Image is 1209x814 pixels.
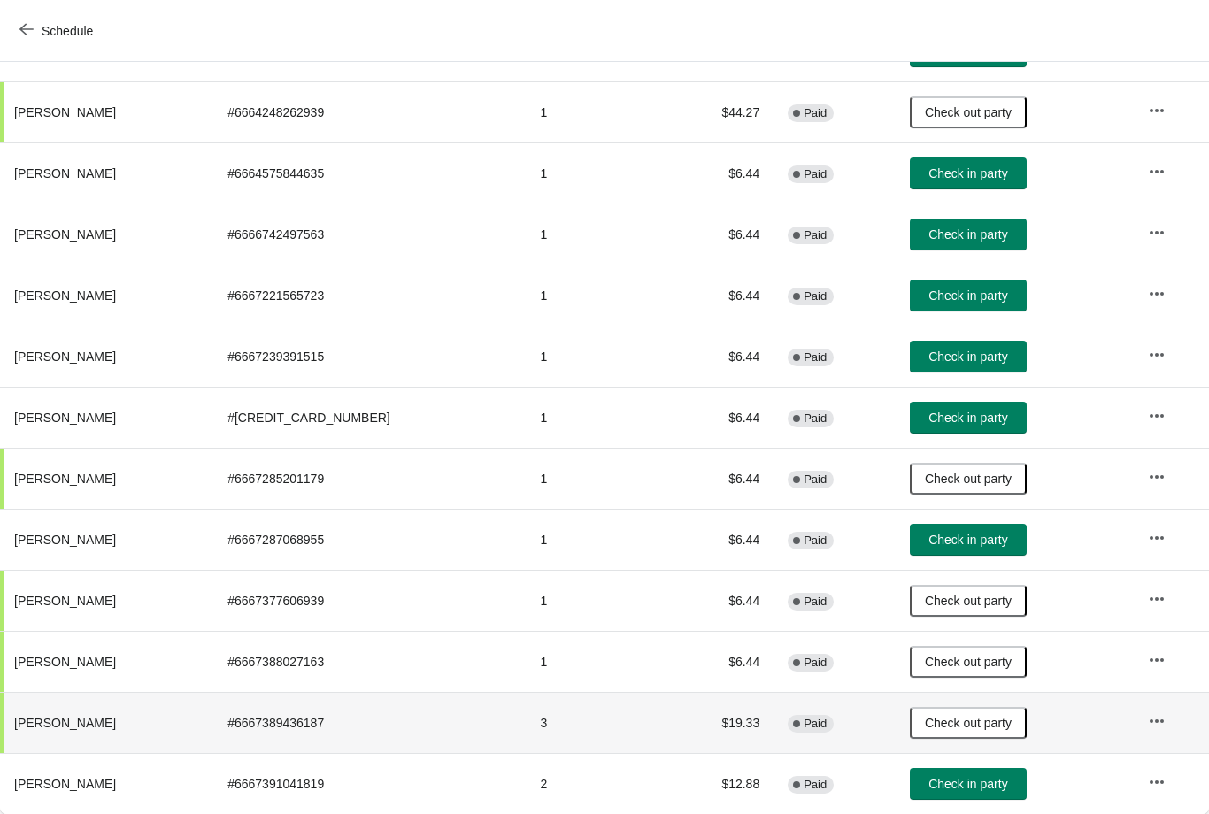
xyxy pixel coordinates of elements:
[910,280,1027,311] button: Check in party
[928,777,1007,791] span: Check in party
[804,106,827,120] span: Paid
[804,289,827,303] span: Paid
[14,533,116,547] span: [PERSON_NAME]
[213,692,526,753] td: # 6667389436187
[910,768,1027,800] button: Check in party
[527,81,666,142] td: 1
[666,81,774,142] td: $44.27
[666,753,774,814] td: $12.88
[804,534,827,548] span: Paid
[213,448,526,509] td: # 6667285201179
[910,157,1027,189] button: Check in party
[213,203,526,265] td: # 6666742497563
[213,265,526,326] td: # 6667221565723
[666,265,774,326] td: $6.44
[804,472,827,487] span: Paid
[925,594,1012,608] span: Check out party
[666,448,774,509] td: $6.44
[527,692,666,753] td: 3
[910,646,1027,678] button: Check out party
[910,341,1027,372] button: Check in party
[527,509,666,570] td: 1
[666,203,774,265] td: $6.44
[527,203,666,265] td: 1
[14,655,116,669] span: [PERSON_NAME]
[666,142,774,203] td: $6.44
[804,717,827,731] span: Paid
[213,753,526,814] td: # 6667391041819
[666,631,774,692] td: $6.44
[925,655,1012,669] span: Check out party
[666,326,774,387] td: $6.44
[14,227,116,242] span: [PERSON_NAME]
[804,411,827,426] span: Paid
[804,228,827,242] span: Paid
[910,402,1027,434] button: Check in party
[925,716,1012,730] span: Check out party
[527,326,666,387] td: 1
[213,387,526,448] td: # [CREDIT_CARD_NUMBER]
[928,349,1007,364] span: Check in party
[804,595,827,609] span: Paid
[527,142,666,203] td: 1
[14,716,116,730] span: [PERSON_NAME]
[14,349,116,364] span: [PERSON_NAME]
[666,509,774,570] td: $6.44
[928,288,1007,303] span: Check in party
[910,585,1027,617] button: Check out party
[42,24,93,38] span: Schedule
[213,142,526,203] td: # 6664575844635
[213,570,526,631] td: # 6667377606939
[925,472,1012,486] span: Check out party
[666,692,774,753] td: $19.33
[804,656,827,670] span: Paid
[928,227,1007,242] span: Check in party
[527,570,666,631] td: 1
[527,631,666,692] td: 1
[14,777,116,791] span: [PERSON_NAME]
[213,81,526,142] td: # 6664248262939
[14,472,116,486] span: [PERSON_NAME]
[213,326,526,387] td: # 6667239391515
[14,594,116,608] span: [PERSON_NAME]
[666,387,774,448] td: $6.44
[804,778,827,792] span: Paid
[910,524,1027,556] button: Check in party
[527,753,666,814] td: 2
[910,463,1027,495] button: Check out party
[928,411,1007,425] span: Check in party
[910,219,1027,250] button: Check in party
[804,167,827,181] span: Paid
[928,166,1007,180] span: Check in party
[527,265,666,326] td: 1
[14,166,116,180] span: [PERSON_NAME]
[928,533,1007,547] span: Check in party
[213,631,526,692] td: # 6667388027163
[910,707,1027,739] button: Check out party
[14,411,116,425] span: [PERSON_NAME]
[910,96,1027,128] button: Check out party
[804,350,827,365] span: Paid
[213,509,526,570] td: # 6667287068955
[9,15,107,47] button: Schedule
[527,387,666,448] td: 1
[527,448,666,509] td: 1
[666,570,774,631] td: $6.44
[14,288,116,303] span: [PERSON_NAME]
[925,105,1012,119] span: Check out party
[14,105,116,119] span: [PERSON_NAME]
